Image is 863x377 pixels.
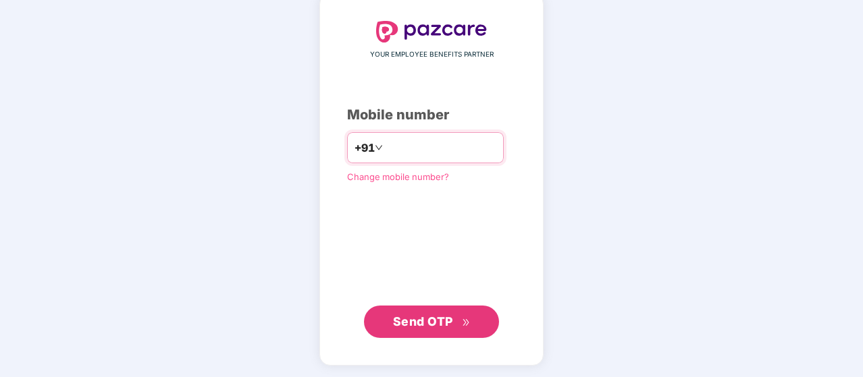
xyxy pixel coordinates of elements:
[370,49,494,60] span: YOUR EMPLOYEE BENEFITS PARTNER
[375,144,383,152] span: down
[376,21,487,42] img: logo
[347,105,516,125] div: Mobile number
[393,314,453,328] span: Send OTP
[462,318,471,327] span: double-right
[364,306,499,338] button: Send OTPdouble-right
[355,140,375,156] span: +91
[347,171,449,182] a: Change mobile number?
